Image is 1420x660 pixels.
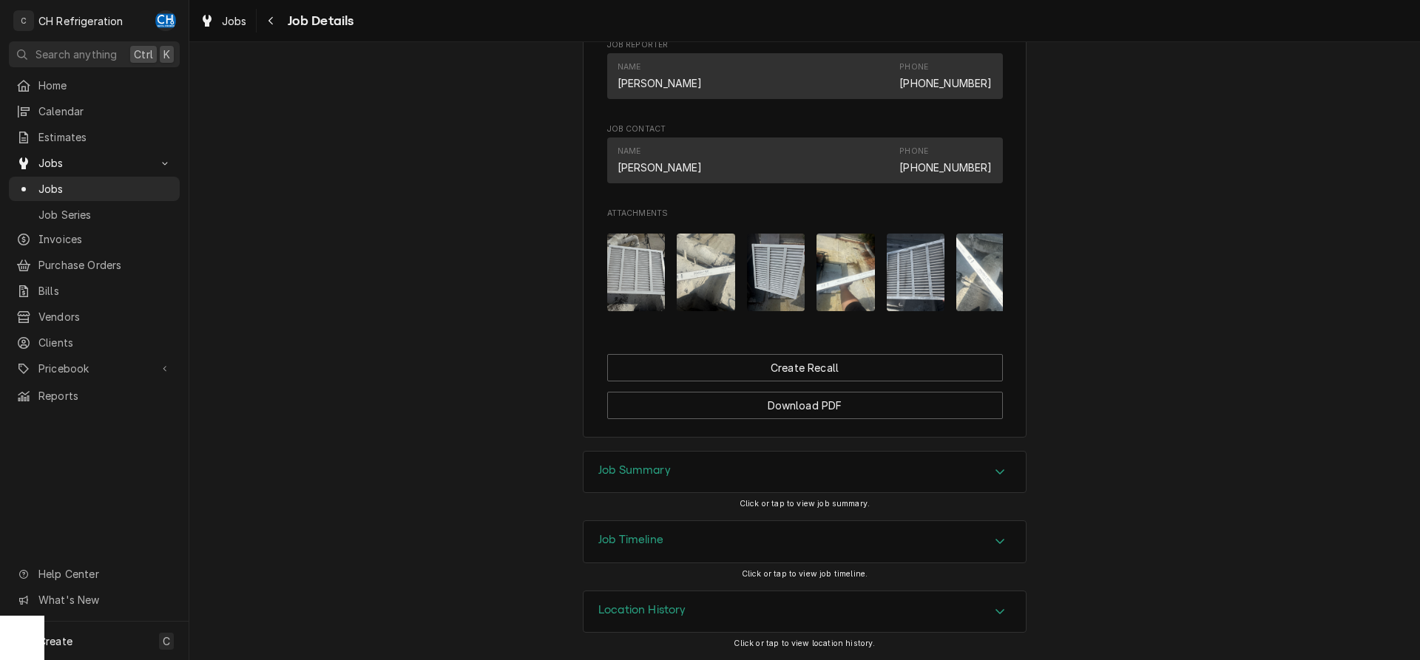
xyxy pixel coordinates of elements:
[583,451,1027,494] div: Job Summary
[598,603,686,617] h3: Location History
[584,591,1026,633] div: Accordion Header
[607,137,1003,183] div: Contact
[742,569,868,579] span: Click or tap to view job timeline.
[677,234,735,311] img: TZA6HfbqQ1G4p7zfMH4m
[260,9,283,33] button: Navigate back
[38,129,172,145] span: Estimates
[38,207,172,222] span: Job Series
[583,591,1027,633] div: Location History
[899,61,992,91] div: Phone
[607,53,1003,105] div: Job Reporter List
[194,9,253,33] a: Jobs
[38,231,172,247] span: Invoices
[899,161,992,174] a: [PHONE_NUMBER]
[607,354,1003,419] div: Button Group
[163,633,170,649] span: C
[618,146,641,157] div: Name
[607,208,1003,323] div: Attachments
[583,520,1027,563] div: Job Timeline
[9,73,180,98] a: Home
[38,566,171,582] span: Help Center
[598,533,663,547] h3: Job Timeline
[747,234,805,311] img: UzKp64nuTaq1xhqF7ISz
[155,10,176,31] div: CH
[38,257,172,273] span: Purchase Orders
[38,635,72,647] span: Create
[899,77,992,89] a: [PHONE_NUMBER]
[9,305,180,329] a: Vendors
[38,388,172,404] span: Reports
[38,335,172,350] span: Clients
[584,521,1026,562] button: Accordion Details Expand Trigger
[584,521,1026,562] div: Accordion Header
[899,61,928,73] div: Phone
[9,562,180,586] a: Go to Help Center
[607,53,1003,98] div: Contact
[584,452,1026,493] div: Accordion Header
[155,10,176,31] div: Chris Hiraga's Avatar
[222,13,247,29] span: Jobs
[38,103,172,119] span: Calendar
[956,234,1015,311] img: SlGc6KdkRQmIYkqBMQdz
[9,330,180,355] a: Clients
[607,381,1003,419] div: Button Group Row
[607,123,1003,135] span: Job Contact
[607,222,1003,323] span: Attachments
[38,155,150,171] span: Jobs
[9,125,180,149] a: Estimates
[163,47,170,62] span: K
[607,208,1003,220] span: Attachments
[740,499,870,508] span: Click or tap to view job summary.
[9,588,180,612] a: Go to What's New
[734,639,875,648] span: Click or tap to view location history.
[607,137,1003,189] div: Job Contact List
[38,283,172,299] span: Bills
[607,123,1003,190] div: Job Contact
[618,61,703,91] div: Name
[584,591,1026,633] button: Accordion Details Expand Trigger
[9,253,180,277] a: Purchase Orders
[38,78,172,93] span: Home
[38,361,150,376] span: Pricebook
[134,47,153,62] span: Ctrl
[618,160,703,175] div: [PERSON_NAME]
[598,463,671,477] h3: Job Summary
[283,11,354,31] span: Job Details
[618,61,641,73] div: Name
[899,146,928,157] div: Phone
[13,10,34,31] div: C
[9,356,180,381] a: Go to Pricebook
[35,47,117,62] span: Search anything
[9,41,180,67] button: Search anythingCtrlK
[38,13,124,29] div: CH Refrigeration
[9,279,180,303] a: Bills
[607,354,1003,381] button: Create Recall
[618,75,703,91] div: [PERSON_NAME]
[899,146,992,175] div: Phone
[816,234,875,311] img: tffo5ykQSKyMeYEUQx8w
[9,384,180,408] a: Reports
[9,227,180,251] a: Invoices
[607,392,1003,419] button: Download PDF
[38,309,172,324] span: Vendors
[9,177,180,201] a: Jobs
[38,592,171,608] span: What's New
[607,234,666,311] img: dOBIEkQDS4SLIcSEDbww
[618,146,703,175] div: Name
[607,354,1003,381] div: Button Group Row
[887,234,945,311] img: aeP2oXrSF2IRSaxX2LW3
[9,203,180,227] a: Job Series
[9,99,180,123] a: Calendar
[38,181,172,197] span: Jobs
[9,151,180,175] a: Go to Jobs
[607,39,1003,106] div: Job Reporter
[607,39,1003,51] span: Job Reporter
[584,452,1026,493] button: Accordion Details Expand Trigger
